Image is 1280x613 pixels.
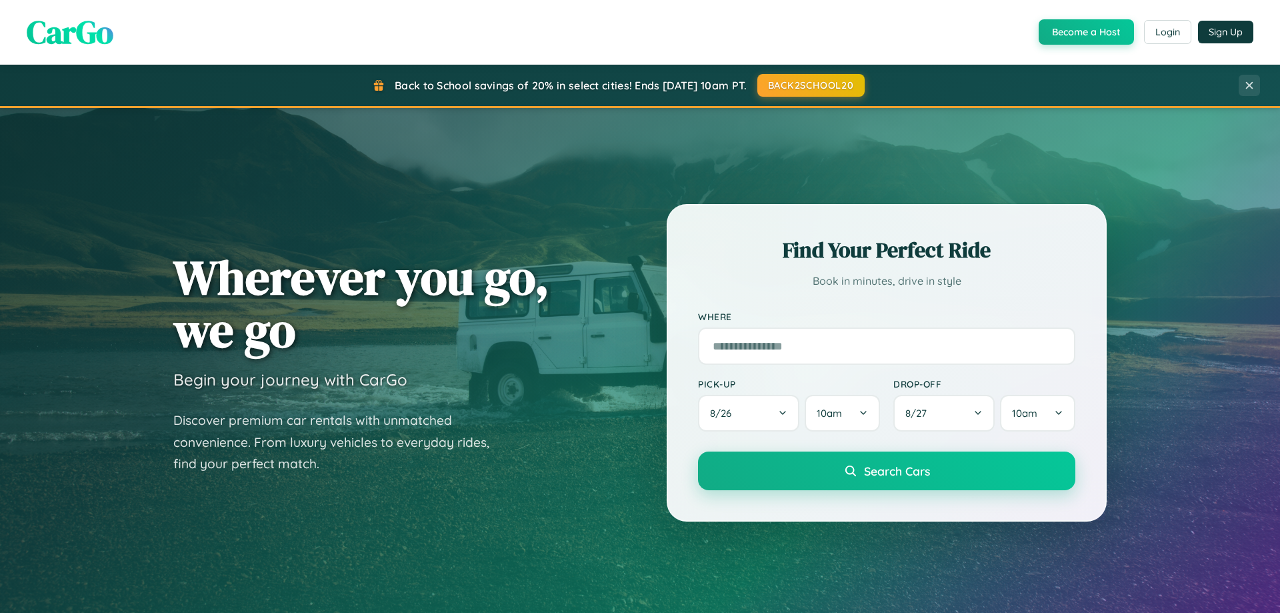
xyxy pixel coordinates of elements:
button: 8/26 [698,395,799,432]
span: 8 / 27 [905,407,933,420]
span: 10am [817,407,842,420]
span: 10am [1012,407,1037,420]
label: Drop-off [893,378,1075,390]
label: Pick-up [698,378,880,390]
p: Book in minutes, drive in style [698,271,1075,291]
h1: Wherever you go, we go [173,251,549,356]
button: 8/27 [893,395,995,432]
button: 10am [805,395,880,432]
button: Become a Host [1039,19,1134,45]
h3: Begin your journey with CarGo [173,370,407,390]
span: Back to School savings of 20% in select cities! Ends [DATE] 10am PT. [395,79,747,92]
p: Discover premium car rentals with unmatched convenience. From luxury vehicles to everyday rides, ... [173,410,507,475]
button: 10am [1000,395,1075,432]
button: Search Cars [698,452,1075,490]
span: CarGo [27,10,113,54]
button: Sign Up [1198,21,1253,43]
button: Login [1144,20,1191,44]
h2: Find Your Perfect Ride [698,235,1075,265]
label: Where [698,311,1075,322]
span: Search Cars [864,464,930,478]
span: 8 / 26 [710,407,738,420]
button: BACK2SCHOOL20 [757,74,865,97]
